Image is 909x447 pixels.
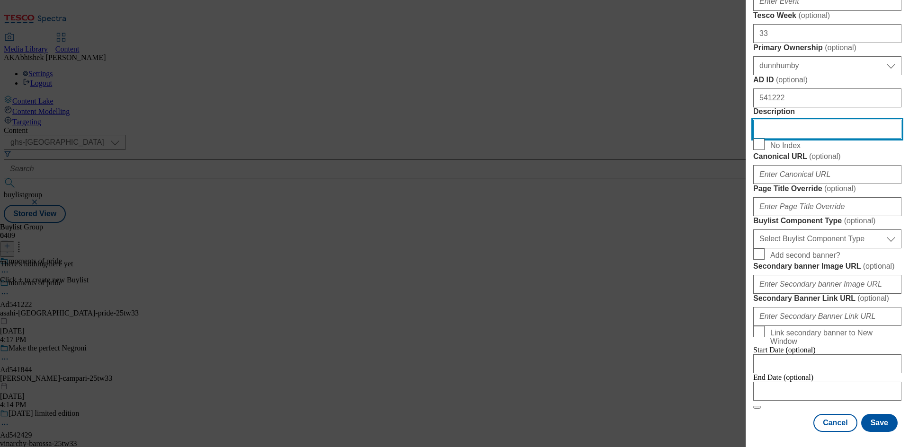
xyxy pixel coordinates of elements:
[753,11,901,20] label: Tesco Week
[753,307,901,326] input: Enter Secondary Banner Link URL
[813,414,857,432] button: Cancel
[861,414,898,432] button: Save
[753,373,813,381] span: End Date (optional)
[753,24,901,43] input: Enter Tesco Week
[857,294,889,302] span: ( optional )
[825,44,856,52] span: ( optional )
[753,262,901,271] label: Secondary banner Image URL
[770,141,801,150] span: No Index
[753,184,901,193] label: Page Title Override
[753,75,901,85] label: AD ID
[753,294,901,303] label: Secondary Banner Link URL
[753,382,901,401] input: Enter Date
[776,76,808,84] span: ( optional )
[809,152,841,160] span: ( optional )
[753,107,901,116] label: Description
[798,11,830,19] span: ( optional )
[753,354,901,373] input: Enter Date
[753,216,901,226] label: Buylist Component Type
[770,251,840,260] span: Add second banner?
[753,165,901,184] input: Enter Canonical URL
[753,197,901,216] input: Enter Page Title Override
[863,262,895,270] span: ( optional )
[753,120,901,139] input: Enter Description
[844,217,876,225] span: ( optional )
[824,184,856,193] span: ( optional )
[753,275,901,294] input: Enter Secondary banner Image URL
[753,43,901,53] label: Primary Ownership
[770,329,898,346] span: Link secondary banner to New Window
[753,346,816,354] span: Start Date (optional)
[753,88,901,107] input: Enter AD ID
[753,152,901,161] label: Canonical URL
